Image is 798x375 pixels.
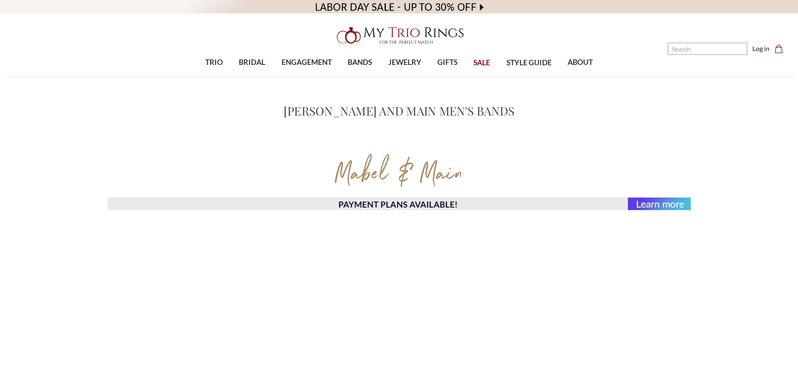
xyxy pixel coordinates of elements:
a: My Trio Rings [231,22,566,49]
a: SALE [465,49,498,77]
span: ENGAGEMENT [281,57,332,68]
button: submenu toggle [248,76,256,77]
button: submenu toggle [576,76,584,77]
a: TRIO [197,49,231,76]
a: Cart with 0 items [775,44,788,54]
h1: [PERSON_NAME] and Main Men's Bands [284,102,515,120]
button: submenu toggle [302,76,311,77]
a: ENGAGEMENT [274,49,340,76]
a: GIFTS [429,49,465,76]
a: BRIDAL [231,49,273,76]
span: JEWELRY [388,57,421,68]
a: BANDS [340,49,380,76]
a: ABOUT [560,49,601,76]
a: JEWELRY [380,49,429,76]
button: submenu toggle [443,76,452,77]
a: Log in [752,44,770,54]
span: BANDS [348,57,372,68]
button: submenu toggle [356,76,364,77]
button: submenu toggle [210,76,218,77]
span: BRIDAL [239,57,265,68]
input: Search [668,43,747,55]
svg: cart.cart_preview [775,45,783,53]
span: TRIO [205,57,223,68]
span: SALE [473,57,490,68]
span: GIFTS [437,57,457,68]
a: STYLE GUIDE [498,49,559,77]
img: My Trio Rings [332,22,466,49]
span: ABOUT [568,57,593,68]
button: submenu toggle [400,76,409,77]
span: STYLE GUIDE [506,57,552,68]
